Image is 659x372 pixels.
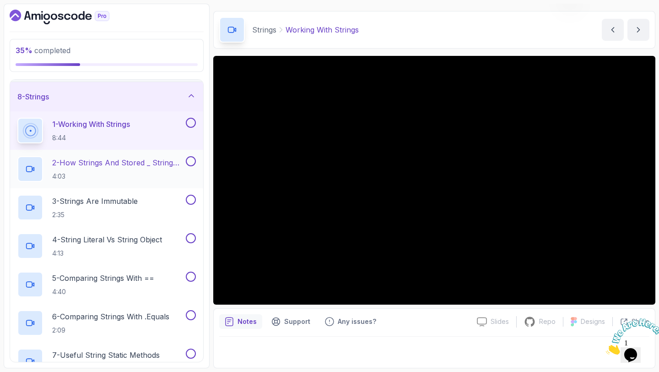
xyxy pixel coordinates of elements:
[17,118,196,143] button: 1-Working With Strings8:44
[16,46,70,55] span: completed
[213,56,655,305] iframe: 1 - Working With Strings
[219,314,262,329] button: notes button
[338,317,376,326] p: Any issues?
[17,310,196,336] button: 6-Comparing Strings With .Equals2:09
[52,234,162,245] p: 4 - String Literal Vs String Object
[17,272,196,297] button: 5-Comparing Strings With ==4:40
[17,233,196,259] button: 4-String Literal Vs String Object4:13
[238,317,257,326] p: Notes
[284,317,310,326] p: Support
[627,19,649,41] button: next content
[17,91,49,102] h3: 8 - Strings
[286,24,359,35] p: Working With Strings
[266,314,316,329] button: Support button
[539,317,556,326] p: Repo
[52,273,154,284] p: 5 - Comparing Strings With ==
[252,24,276,35] p: Strings
[52,287,154,296] p: 4:40
[52,210,138,219] p: 2:35
[52,172,184,181] p: 4:03
[10,82,203,111] button: 8-Strings
[491,317,509,326] p: Slides
[16,46,32,55] span: 35 %
[52,196,138,207] p: 3 - Strings Are Immutable
[581,317,605,326] p: Designs
[319,314,382,329] button: Feedback button
[52,350,160,361] p: 7 - Useful String Static Methods
[52,326,169,335] p: 2:09
[4,4,7,11] span: 1
[17,156,196,182] button: 2-How Strings And Stored _ String Pool4:03
[52,249,162,258] p: 4:13
[4,4,60,40] img: Chat attention grabber
[52,157,184,168] p: 2 - How Strings And Stored _ String Pool
[602,19,624,41] button: previous content
[10,10,130,24] a: Dashboard
[602,315,659,358] iframe: chat widget
[52,311,169,322] p: 6 - Comparing Strings With .Equals
[52,119,130,130] p: 1 - Working With Strings
[17,195,196,220] button: 3-Strings Are Immutable2:35
[52,133,130,142] p: 8:44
